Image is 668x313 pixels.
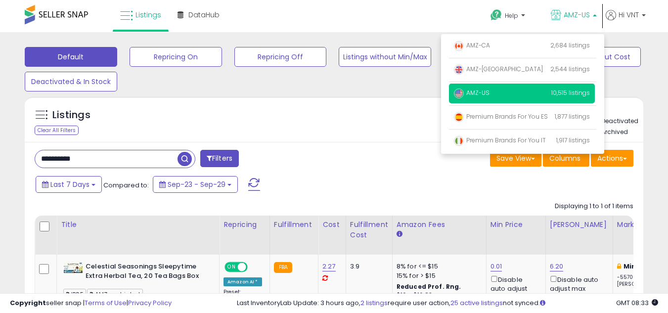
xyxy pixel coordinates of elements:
button: Columns [543,150,589,167]
div: $10 - $10.83 [397,291,479,300]
button: Deactivated & In Stock [25,72,117,91]
span: Premium Brands For You ES [454,112,548,121]
b: Min: [623,262,638,271]
small: Amazon Fees. [397,230,402,239]
span: Listings [135,10,161,20]
div: Clear All Filters [35,126,79,135]
div: Amazon Fees [397,220,482,230]
label: Deactivated [601,117,638,125]
button: Default [25,47,117,67]
small: FBA [274,262,292,273]
div: 15% for > $15 [397,271,479,280]
div: Amazon AI * [223,277,262,286]
span: ON [225,263,238,271]
div: 3.9 [350,262,385,271]
span: Hi VNT [619,10,639,20]
div: Preset: [223,289,262,311]
span: 2025-10-7 08:33 GMT [616,298,658,308]
span: 2,684 listings [550,41,590,49]
a: 6.20 [550,262,564,271]
button: Repricing On [130,47,222,67]
img: 412Bii3WsxL._SL40_.jpg [63,262,83,273]
img: spain.png [454,112,464,122]
span: Columns [549,153,580,163]
b: Reduced Prof. Rng. [397,282,461,291]
span: 1,877 listings [555,112,590,121]
div: Disable auto adjust min [490,274,538,303]
button: Sep-23 - Sep-29 [153,176,238,193]
a: 25 active listings [450,298,503,308]
span: Help [505,11,518,20]
div: Last InventoryLab Update: 3 hours ago, require user action, not synced. [237,299,658,308]
div: [PERSON_NAME] [550,220,609,230]
span: Last 7 Days [50,179,89,189]
div: seller snap | | [10,299,172,308]
img: uk.png [454,65,464,75]
a: 2.27 [322,262,336,271]
button: Listings without Min/Max [339,47,431,67]
div: Fulfillment [274,220,314,230]
button: Filters [200,150,239,167]
div: Displaying 1 to 1 of 1 items [555,202,633,211]
img: usa.png [454,89,464,98]
span: AMZ-[GEOGRAPHIC_DATA] [454,65,543,73]
strong: Copyright [10,298,46,308]
span: 10,515 listings [551,89,590,97]
a: 2 listings [360,298,388,308]
a: Help [483,1,542,32]
span: 2,544 listings [550,65,590,73]
div: Disable auto adjust max [550,274,605,293]
span: AMZ-US [564,10,590,20]
span: Sep-23 - Sep-29 [168,179,225,189]
span: 1,917 listings [556,136,590,144]
a: Privacy Policy [128,298,172,308]
span: IPSF [63,289,86,300]
span: DataHub [188,10,220,20]
button: Save View [490,150,541,167]
span: AMZ-restricted [87,289,143,300]
b: Max: [617,292,634,302]
a: Hi VNT [606,10,646,32]
img: italy.png [454,136,464,146]
b: Celestial Seasonings Sleepytime Extra Herbal Tea, 20 Tea Bags Box [86,262,206,283]
button: Actions [591,150,633,167]
i: Get Help [490,9,502,21]
span: Premium Brands For You IT [454,136,546,144]
div: Fulfillment Cost [350,220,388,240]
span: AMZ-US [454,89,490,97]
a: Terms of Use [85,298,127,308]
button: Last 7 Days [36,176,102,193]
div: 8% for <= $15 [397,262,479,271]
button: Repricing Off [234,47,327,67]
span: AMZ-CA [454,41,490,49]
div: Min Price [490,220,541,230]
span: OFF [246,263,262,271]
div: Repricing [223,220,266,230]
span: Compared to: [103,180,149,190]
img: canada.png [454,41,464,51]
h5: Listings [52,108,90,122]
div: Title [61,220,215,230]
a: 0.01 [490,262,502,271]
div: Cost [322,220,342,230]
label: Archived [601,128,628,136]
